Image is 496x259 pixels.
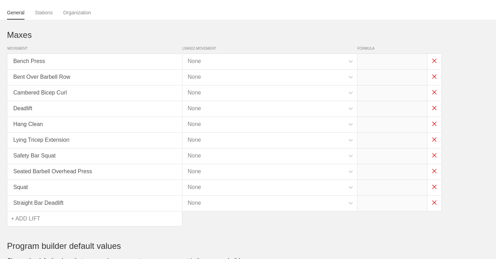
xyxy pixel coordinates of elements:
div: None [188,54,201,69]
a: General [7,10,25,20]
iframe: Chat Widget [461,225,496,259]
div: Bench Press [7,54,182,70]
div: Hang Clean [7,117,182,133]
img: x.png [427,85,441,99]
div: Deadlift [7,101,182,117]
div: None [188,70,201,84]
img: x.png [427,133,441,147]
img: x.png [427,101,441,115]
img: x.png [427,54,441,68]
span: LINKED MOVEMENT [182,47,357,50]
div: None [188,85,201,100]
h1: Program builder default values [7,241,489,251]
img: x.png [427,70,441,84]
img: x.png [427,180,441,194]
div: Squat [7,180,182,196]
div: Bent Over Barbell Row [7,69,182,85]
div: None [188,180,201,195]
div: None [188,148,201,163]
div: Lying Tricep Extension [7,132,182,148]
div: + ADD LIFT [11,211,40,226]
img: x.png [427,196,441,210]
div: Seated Barbell Overhead Press [7,164,182,180]
span: FORMULA [357,47,427,50]
div: None [188,133,201,147]
h1: Maxes [7,30,489,40]
img: x.png [427,164,441,178]
div: None [188,196,201,210]
div: Cambered Bicep Curl [7,85,182,101]
span: MOVEMENT [7,47,182,50]
div: Safety Bar Squat [7,148,182,164]
a: Stations [35,10,53,19]
img: x.png [427,148,441,162]
div: None [188,101,201,116]
div: None [188,117,201,132]
div: None [188,164,201,179]
img: x.png [427,117,441,131]
a: Organization [63,10,91,19]
div: Straight Bar Deadlift [7,195,182,211]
